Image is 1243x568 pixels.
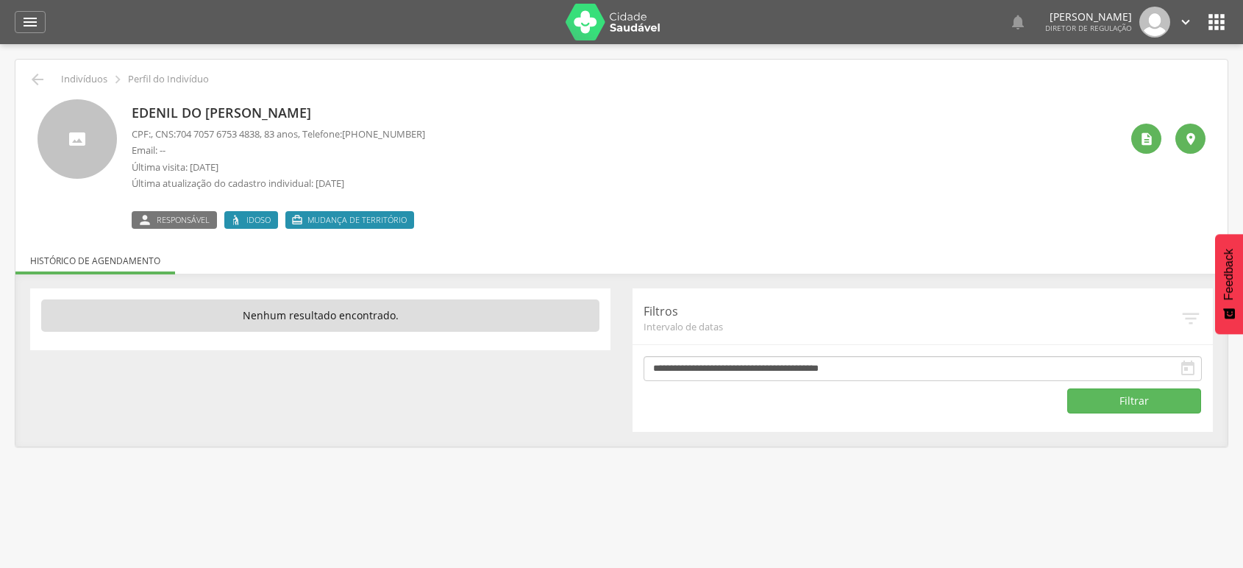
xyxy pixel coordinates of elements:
p: Perfil do Indivíduo [128,74,209,85]
p: [PERSON_NAME] [1045,12,1132,22]
span: Responsável [157,214,210,226]
i: Voltar [29,71,46,88]
span: Diretor de regulação [1045,23,1132,33]
i:  [21,13,39,31]
a:  [15,11,46,33]
p: Última visita: [DATE] [132,160,425,174]
div: Ver histórico de cadastramento [1131,124,1161,154]
span: Feedback [1222,249,1236,300]
span: 704 7057 6753 4838 [176,127,260,141]
i:  [1179,360,1197,377]
i:  [291,214,303,226]
span: Intervalo de datas [644,320,1180,333]
i:  [1009,13,1027,31]
span: Mudança de território [307,214,407,226]
a:  [1009,7,1027,38]
i:  [1178,14,1194,30]
p: Nenhum resultado encontrado. [41,299,599,332]
div: Localização [1175,124,1205,154]
p: Edenil do [PERSON_NAME] [132,104,425,123]
p: Filtros [644,303,1180,320]
span: Idoso [246,214,271,226]
i:  [1139,132,1154,146]
i:  [1205,10,1228,34]
button: Feedback - Mostrar pesquisa [1215,234,1243,334]
i:  [1180,308,1202,330]
p: Indivíduos [61,74,107,85]
a:  [1178,7,1194,38]
button: Filtrar [1067,388,1201,413]
p: Última atualização do cadastro individual: [DATE] [132,177,425,191]
p: CPF: , CNS: , 83 anos, Telefone: [132,127,425,141]
i:  [110,71,126,88]
i:  [138,214,152,226]
i:  [1183,132,1198,146]
p: Email: -- [132,143,425,157]
span: [PHONE_NUMBER] [342,127,425,141]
